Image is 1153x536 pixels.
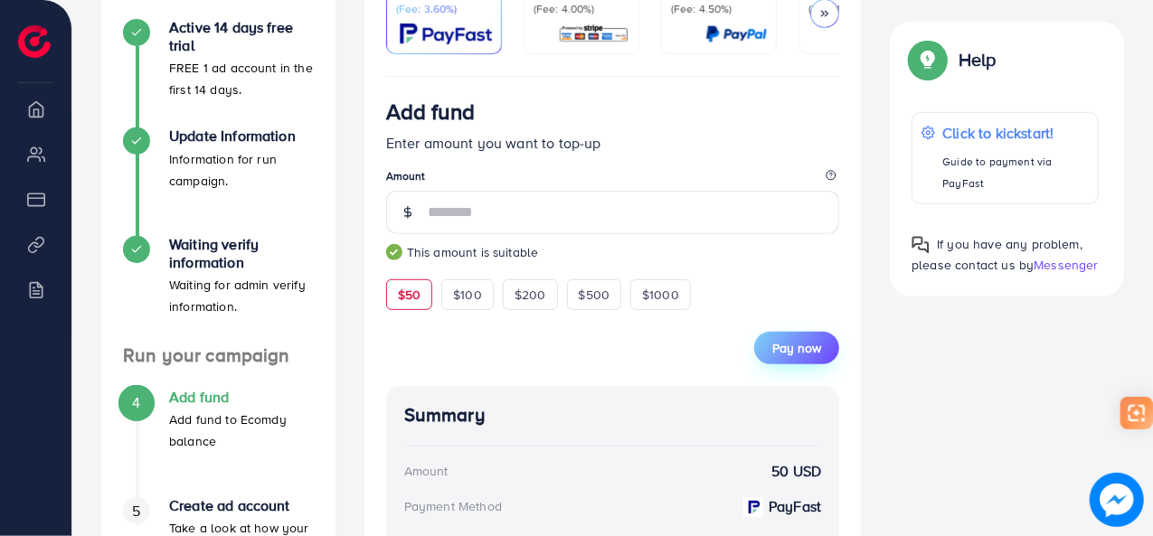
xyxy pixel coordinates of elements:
[772,339,821,357] span: Pay now
[169,409,314,452] p: Add fund to Ecomdy balance
[386,243,840,261] small: This amount is suitable
[386,244,402,260] img: guide
[1090,473,1144,527] img: image
[743,497,763,517] img: payment
[534,2,629,16] p: (Fee: 4.00%)
[942,151,1089,194] p: Guide to payment via PayFast
[169,274,314,317] p: Waiting for admin verify information.
[400,24,492,44] img: card
[101,389,336,497] li: Add fund
[404,497,502,515] div: Payment Method
[808,2,904,16] p: (Fee: 1.00%)
[169,497,314,514] h4: Create ad account
[386,99,475,125] h3: Add fund
[132,392,140,413] span: 4
[169,57,314,100] p: FREE 1 ad account in the first 14 days.
[771,461,821,482] strong: 50 USD
[169,127,314,145] h4: Update Information
[453,286,482,304] span: $100
[912,43,944,76] img: Popup guide
[386,132,840,154] p: Enter amount you want to top-up
[101,344,336,367] h4: Run your campaign
[386,168,840,191] legend: Amount
[754,332,839,364] button: Pay now
[558,24,629,44] img: card
[705,24,767,44] img: card
[404,404,822,427] h4: Summary
[579,286,610,304] span: $500
[101,19,336,127] li: Active 14 days free trial
[642,286,679,304] span: $1000
[398,286,421,304] span: $50
[169,148,314,192] p: Information for run campaign.
[18,25,51,58] img: logo
[942,122,1089,144] p: Click to kickstart!
[912,236,930,254] img: Popup guide
[169,236,314,270] h4: Waiting verify information
[132,501,140,522] span: 5
[404,462,449,480] div: Amount
[396,2,492,16] p: (Fee: 3.60%)
[959,49,997,71] p: Help
[169,19,314,53] h4: Active 14 days free trial
[101,236,336,344] li: Waiting verify information
[169,389,314,406] h4: Add fund
[101,127,336,236] li: Update Information
[671,2,767,16] p: (Fee: 4.50%)
[912,235,1082,274] span: If you have any problem, please contact us by
[769,496,821,517] strong: PayFast
[1034,256,1098,274] span: Messenger
[515,286,546,304] span: $200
